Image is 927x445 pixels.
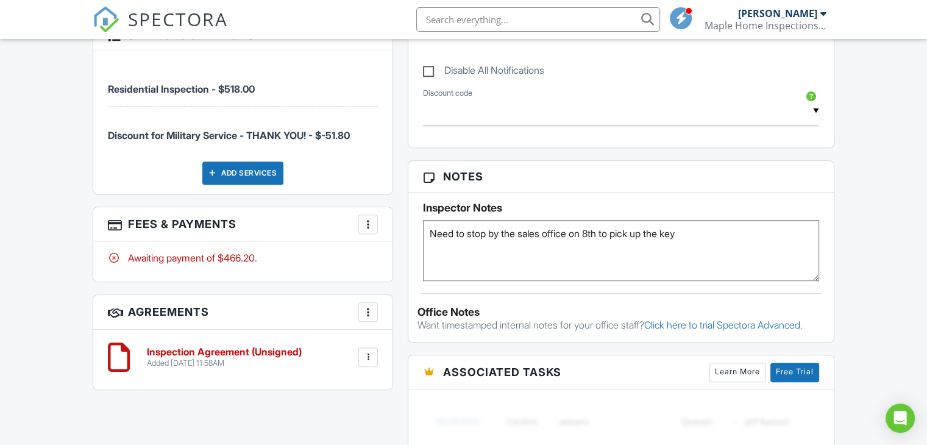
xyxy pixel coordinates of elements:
[423,220,819,281] textarea: Need to stop by the sales office on 8th to pick up the key
[417,318,825,332] p: Want timestamped internal notes for your office staff?
[417,306,825,318] div: Office Notes
[93,295,392,330] h3: Agreements
[108,107,378,152] li: Manual fee: Discount for Military Service - THANK YOU!
[443,364,561,380] span: Associated Tasks
[128,6,228,32] span: SPECTORA
[147,347,302,358] h6: Inspection Agreement (Unsigned)
[886,404,915,433] div: Open Intercom Messenger
[705,20,826,32] div: Maple Home Inspections, LLC
[108,129,350,141] span: Discount for Military Service - THANK YOU! - $-51.80
[738,7,817,20] div: [PERSON_NAME]
[108,60,378,106] li: Service: Residential Inspection
[770,363,819,382] a: Free Trial
[202,162,283,185] div: Add Services
[408,161,834,193] h3: Notes
[416,7,660,32] input: Search everything...
[93,16,228,42] a: SPECTORA
[644,319,803,331] a: Click here to trial Spectora Advanced.
[93,6,119,33] img: The Best Home Inspection Software - Spectora
[147,347,302,368] a: Inspection Agreement (Unsigned) Added [DATE] 11:58AM
[709,363,765,382] a: Learn More
[93,207,392,242] h3: Fees & Payments
[423,202,819,214] h5: Inspector Notes
[423,65,544,80] label: Disable All Notifications
[108,251,378,265] div: Awaiting payment of $466.20.
[147,358,302,368] div: Added [DATE] 11:58AM
[108,83,255,95] span: Residential Inspection - $518.00
[423,88,472,99] label: Discount code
